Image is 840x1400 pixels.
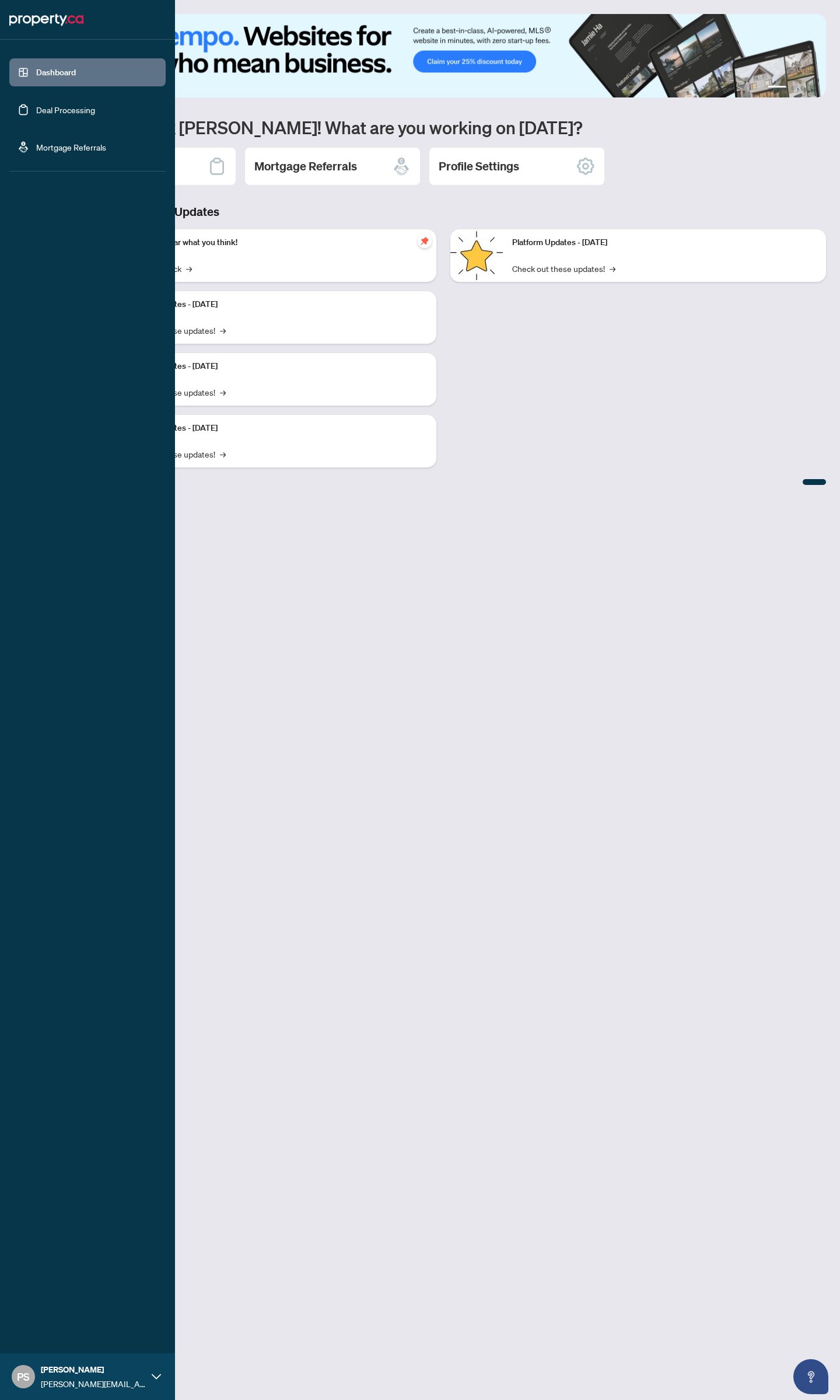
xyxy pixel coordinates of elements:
[800,86,805,90] button: 3
[36,104,95,115] a: Deal Processing
[254,158,357,174] h2: Mortgage Referrals
[123,422,427,435] p: Platform Updates - [DATE]
[512,262,615,275] a: Check out these updates!→
[768,86,786,90] button: 1
[61,116,826,138] h1: Welcome back [PERSON_NAME]! What are you working on [DATE]?
[610,262,615,275] span: →
[793,1359,828,1394] button: Open asap
[123,360,427,373] p: Platform Updates - [DATE]
[36,142,106,152] a: Mortgage Referrals
[220,448,226,460] span: →
[36,67,76,78] a: Dashboard
[123,298,427,311] p: Platform Updates - [DATE]
[61,204,826,220] h3: Brokerage & Industry Updates
[41,1363,146,1376] span: [PERSON_NAME]
[9,11,83,29] img: logo
[810,86,814,90] button: 4
[123,236,427,249] p: We want to hear what you think!
[791,86,796,90] button: 2
[439,158,519,174] h2: Profile Settings
[61,14,826,97] img: Slide 0
[512,236,817,249] p: Platform Updates - [DATE]
[41,1377,146,1390] span: [PERSON_NAME][EMAIL_ADDRESS][DOMAIN_NAME]
[450,229,503,282] img: Platform Updates - June 23, 2025
[418,234,432,248] span: pushpin
[220,324,226,337] span: →
[186,262,192,275] span: →
[220,386,226,399] span: →
[17,1368,30,1385] span: PS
